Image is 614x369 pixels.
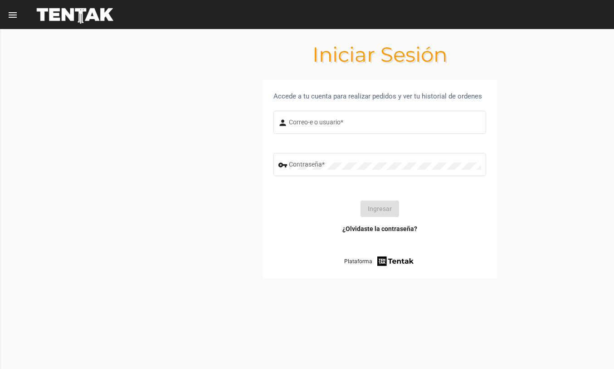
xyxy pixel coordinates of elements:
img: tentak-firm.png [376,255,415,267]
a: Plataforma [344,255,415,267]
mat-icon: vpn_key [278,160,289,171]
span: Plataforma [344,257,372,266]
div: Accede a tu cuenta para realizar pedidos y ver tu historial de ordenes [273,91,486,102]
h1: Iniciar Sesión [145,47,614,62]
mat-icon: menu [7,10,18,20]
a: ¿Olvidaste la contraseña? [342,224,417,233]
mat-icon: person [278,118,289,128]
button: Ingresar [361,201,399,217]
